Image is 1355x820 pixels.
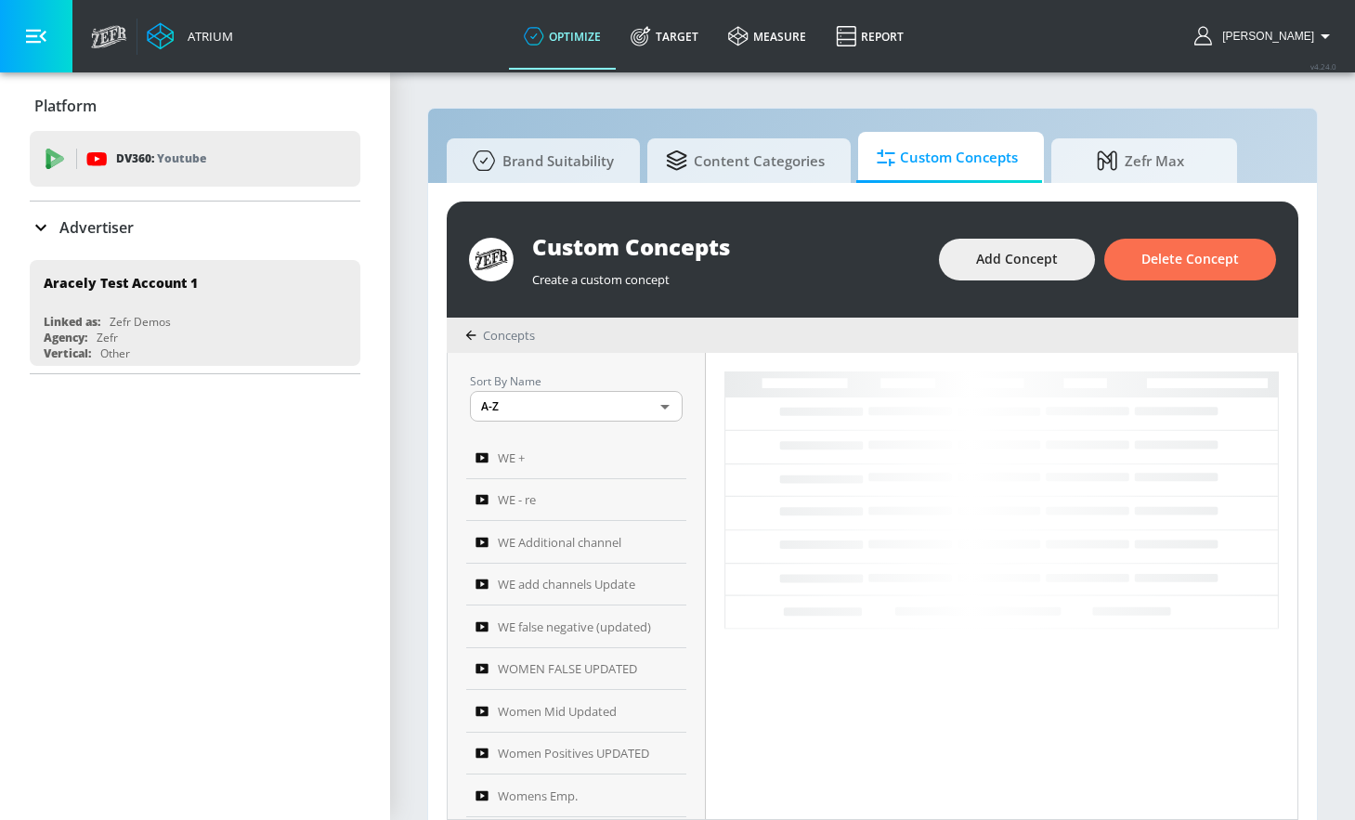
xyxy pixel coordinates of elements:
div: Other [100,345,130,361]
span: WOMEN FALSE UPDATED [498,657,637,680]
a: WE add channels Update [466,564,686,606]
div: Advertiser [30,202,360,254]
span: Brand Suitability [465,138,614,183]
p: DV360: [116,149,206,169]
span: WE + [498,447,525,469]
span: Womens Emp. [498,785,578,807]
a: Report [821,3,919,70]
a: WE Additional channel [466,521,686,564]
span: WE add channels Update [498,573,635,595]
a: Target [616,3,713,70]
div: Custom Concepts [532,231,920,262]
span: login as: aracely.alvarenga@zefr.com [1215,30,1314,43]
p: Youtube [157,149,206,168]
button: [PERSON_NAME] [1194,25,1336,47]
div: Zefr [97,330,118,345]
a: WE false negative (updated) [466,605,686,648]
div: Aracely Test Account 1 [44,274,198,292]
div: Linked as: [44,314,100,330]
a: Womens Emp. [466,774,686,817]
span: Women Positives UPDATED [498,742,649,764]
div: Vertical: [44,345,91,361]
div: Concepts [465,327,535,344]
div: Agency: [44,330,87,345]
div: A-Z [470,391,683,422]
p: Sort By Name [470,371,683,391]
span: Zefr Max [1070,138,1211,183]
span: v 4.24.0 [1310,61,1336,72]
button: Add Concept [939,239,1095,280]
a: WOMEN FALSE UPDATED [466,648,686,691]
a: WE - re [466,479,686,522]
span: WE - re [498,488,536,511]
a: Women Positives UPDATED [466,733,686,775]
p: Platform [34,96,97,116]
p: Advertiser [59,217,134,238]
span: Custom Concepts [877,136,1018,180]
span: WE false negative (updated) [498,616,651,638]
a: Women Mid Updated [466,690,686,733]
a: WE + [466,436,686,479]
div: Zefr Demos [110,314,171,330]
a: Atrium [147,22,233,50]
div: Aracely Test Account 1Linked as:Zefr DemosAgency:ZefrVertical:Other [30,260,360,366]
span: Concepts [483,327,535,344]
a: measure [713,3,821,70]
span: Add Concept [976,248,1058,271]
span: WE Additional channel [498,531,621,553]
div: DV360: Youtube [30,131,360,187]
a: optimize [509,3,616,70]
div: Atrium [180,28,233,45]
div: Platform [30,80,360,132]
span: Content Categories [666,138,825,183]
div: Create a custom concept [532,262,920,288]
span: Women Mid Updated [498,700,617,722]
